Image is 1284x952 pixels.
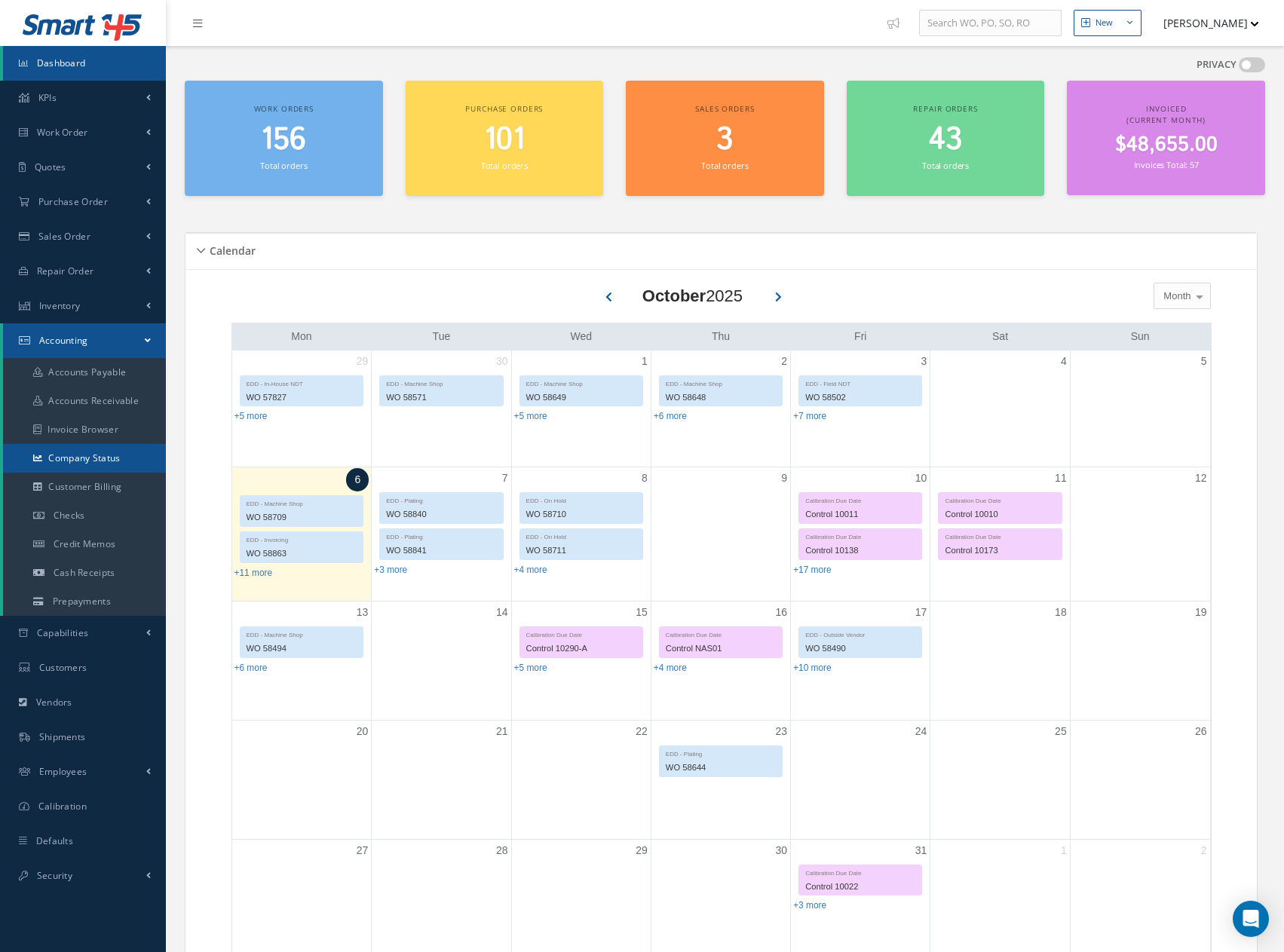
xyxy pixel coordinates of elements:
input: Search WO, PO, SO, RO [919,10,1062,37]
td: October 22, 2025 [511,720,651,839]
span: Calibration [38,800,87,813]
span: Work orders [254,103,314,114]
small: Total orders [260,160,307,171]
span: Credit Memos [54,537,116,550]
span: 3 [716,118,733,161]
span: Work Order [37,126,88,139]
span: Invoiced [1146,103,1187,114]
span: Vendors [36,696,72,709]
span: Quotes [35,161,66,173]
a: Show 4 more events [514,565,547,575]
div: EDD - Invoicing [241,532,363,545]
div: Calibration Due Date [799,493,921,506]
td: October 23, 2025 [651,720,790,839]
a: October 7, 2025 [499,467,511,489]
a: October 15, 2025 [633,602,651,623]
span: Cash Receipts [54,566,115,579]
td: September 30, 2025 [372,350,511,467]
a: October 21, 2025 [493,721,511,742]
a: Repair orders 43 Total orders [847,81,1045,196]
td: October 11, 2025 [930,467,1070,602]
a: October 20, 2025 [354,721,372,742]
div: Calibration Due Date [939,529,1061,542]
a: October 24, 2025 [912,721,930,742]
a: Sunday [1128,327,1153,346]
a: Prepayments [3,587,166,616]
div: EDD - Machine Shop [520,376,642,389]
div: EDD - Machine Shop [241,496,363,509]
button: [PERSON_NAME] [1149,8,1259,38]
a: Accounts Receivable [3,387,166,415]
div: WO 57827 [241,389,363,406]
span: 101 [484,118,525,161]
a: October 16, 2025 [773,602,791,623]
a: Sales orders 3 Total orders [626,81,824,196]
a: Show 5 more events [514,663,547,673]
div: WO 58840 [380,506,502,523]
a: October 5, 2025 [1198,350,1210,372]
div: EDD - In-House NDT [241,376,363,389]
span: Sales Order [38,230,90,243]
td: October 18, 2025 [930,602,1070,721]
td: October 24, 2025 [791,720,930,839]
a: Saturday [989,327,1011,346]
div: Calibration Due Date [939,493,1061,506]
a: Show 4 more events [654,663,687,673]
div: EDD - Plating [380,529,502,542]
td: October 10, 2025 [791,467,930,602]
span: Inventory [39,299,81,312]
div: EDD - Plating [380,493,502,506]
td: October 5, 2025 [1070,350,1209,467]
a: Purchase orders 101 Total orders [406,81,604,196]
a: October 2, 2025 [778,350,790,372]
td: October 21, 2025 [372,720,511,839]
div: WO 58841 [380,542,502,559]
a: October 19, 2025 [1192,602,1210,623]
a: October 27, 2025 [354,840,372,862]
span: (Current Month) [1126,115,1206,125]
div: Calibration Due Date [660,627,782,640]
td: October 12, 2025 [1070,467,1209,602]
a: October 3, 2025 [918,350,930,372]
small: Total orders [701,160,748,171]
div: Control 10022 [799,878,921,895]
div: WO 58644 [660,759,782,776]
td: October 8, 2025 [511,467,651,602]
div: WO 58502 [799,389,921,406]
a: Cash Receipts [3,559,166,587]
b: October [642,286,706,305]
div: EDD - Plating [660,746,782,759]
a: Show 5 more events [234,411,268,421]
div: Control 10010 [939,506,1061,523]
td: October 13, 2025 [232,602,372,721]
div: WO 58709 [241,509,363,526]
span: Checks [54,509,85,522]
a: October 28, 2025 [493,840,511,862]
a: Wednesday [567,327,595,346]
td: October 16, 2025 [651,602,790,721]
a: Show 3 more events [374,565,407,575]
span: Security [37,869,72,882]
span: Employees [39,765,87,778]
td: October 7, 2025 [372,467,511,602]
div: 2025 [642,283,743,308]
a: Dashboard [3,46,166,81]
td: October 9, 2025 [651,467,790,602]
a: October 29, 2025 [633,840,651,862]
div: WO 58494 [241,640,363,657]
a: September 30, 2025 [493,350,511,372]
td: October 1, 2025 [511,350,651,467]
td: October 6, 2025 [232,467,372,602]
div: WO 58863 [241,545,363,562]
small: Invoices Total: 57 [1134,159,1199,170]
span: 43 [929,118,962,161]
a: October 14, 2025 [493,602,511,623]
div: WO 58649 [520,389,642,406]
a: Accounting [3,323,166,358]
a: Show 17 more events [793,565,832,575]
div: EDD - Machine Shop [660,376,782,389]
div: Control NAS01 [660,640,782,657]
a: October 23, 2025 [773,721,791,742]
a: Monday [288,327,314,346]
div: WO 58490 [799,640,921,657]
